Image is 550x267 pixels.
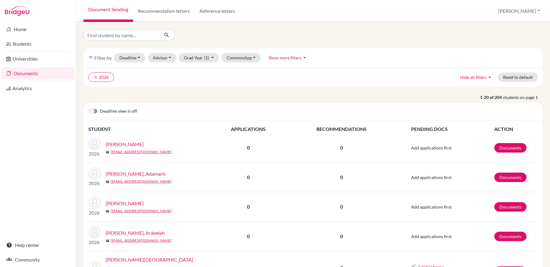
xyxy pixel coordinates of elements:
button: CommonApp [221,53,261,62]
input: Find student by name... [83,29,159,41]
p: 0 [287,174,396,181]
span: mail [106,150,109,154]
span: Deadline view is off [100,108,137,115]
a: [PERSON_NAME][GEOGRAPHIC_DATA] [106,256,193,263]
b: 0 [247,174,250,180]
a: [PERSON_NAME] [106,200,144,207]
a: Documents [1,67,75,79]
button: Hide all filtersarrow_drop_up [455,72,498,82]
b: 0 [247,233,250,239]
span: Filter by [94,55,112,61]
p: 2026 [89,239,101,246]
a: Documents [494,202,527,212]
button: clear2026 [88,72,114,82]
img: Anderson, Arabelah [89,227,101,239]
a: [EMAIL_ADDRESS][DOMAIN_NAME] [111,149,172,155]
p: 0 [287,203,396,210]
button: Reset to default [498,72,538,82]
img: Bridge-U [5,6,29,16]
a: Documents [494,143,527,153]
a: [EMAIL_ADDRESS][DOMAIN_NAME] [111,238,172,243]
span: Hide all filters [460,75,487,80]
span: Show more filters [268,55,301,60]
a: Documents [494,173,527,182]
p: 0 [287,144,396,151]
th: STUDENT [88,125,210,133]
i: filter_list [88,55,93,60]
span: mail [106,239,109,243]
img: Adams, Sarah [89,138,101,150]
button: Show more filtersarrow_drop_up [263,53,313,62]
p: 2026 [89,180,101,187]
span: (1) [204,55,209,60]
a: Analytics [1,82,75,94]
a: Universities [1,53,75,65]
img: Aguilar Mondaca, Adamaris [89,167,101,180]
a: Help center [1,239,75,251]
img: Alvarez, Daileen [89,197,101,209]
p: 2026 [89,150,101,157]
button: Advisor [148,53,177,62]
span: mail [106,180,109,184]
b: 0 [247,145,250,150]
button: Grad Year(1) [179,53,219,62]
span: Add applications first [411,234,452,239]
a: Home [1,23,75,35]
span: APPLICATIONS [231,126,266,132]
i: clear [93,75,98,79]
b: 0 [247,204,250,209]
a: Documents [494,232,527,241]
p: 2026 [89,209,101,216]
a: [PERSON_NAME] [106,141,144,148]
a: Community [1,254,75,266]
th: ACTION [494,125,538,133]
p: 0 [287,233,396,240]
span: Add applications first [411,145,452,150]
a: [PERSON_NAME], Arabelah [106,229,165,237]
a: [EMAIL_ADDRESS][DOMAIN_NAME] [111,179,172,184]
span: Add applications first [411,175,452,180]
i: arrow_drop_up [301,54,308,61]
a: [EMAIL_ADDRESS][DOMAIN_NAME] [111,208,172,214]
span: mail [106,209,109,213]
button: [PERSON_NAME] [495,5,543,17]
span: RECOMMENDATIONS [316,126,367,132]
span: Add applications first [411,204,452,209]
strong: 1-20 of 204 [480,94,503,100]
span: PENDING DOCS [411,126,448,132]
button: Deadline [114,53,145,62]
a: [PERSON_NAME], Adamaris [106,170,166,177]
span: students on page 1 [503,94,543,100]
a: Students [1,38,75,50]
i: arrow_drop_up [487,74,493,80]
